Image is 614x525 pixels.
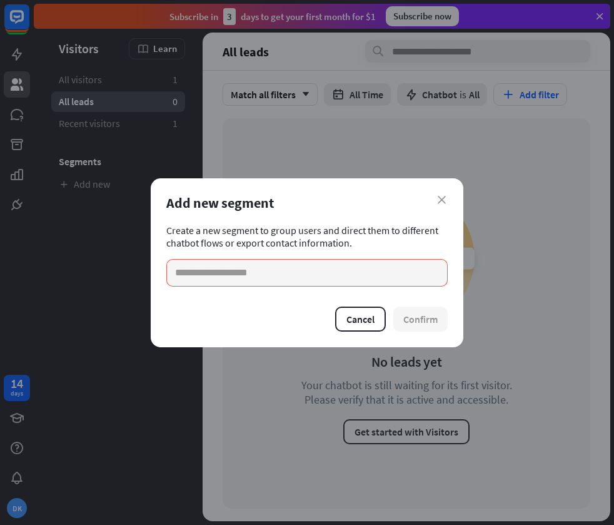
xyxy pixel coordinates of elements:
button: Cancel [335,307,386,332]
button: Confirm [393,307,448,332]
div: Create a new segment to group users and direct them to different chatbot flows or export contact ... [166,224,448,287]
i: close [438,196,446,204]
div: Add new segment [166,194,448,212]
button: Open LiveChat chat widget [10,5,48,43]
